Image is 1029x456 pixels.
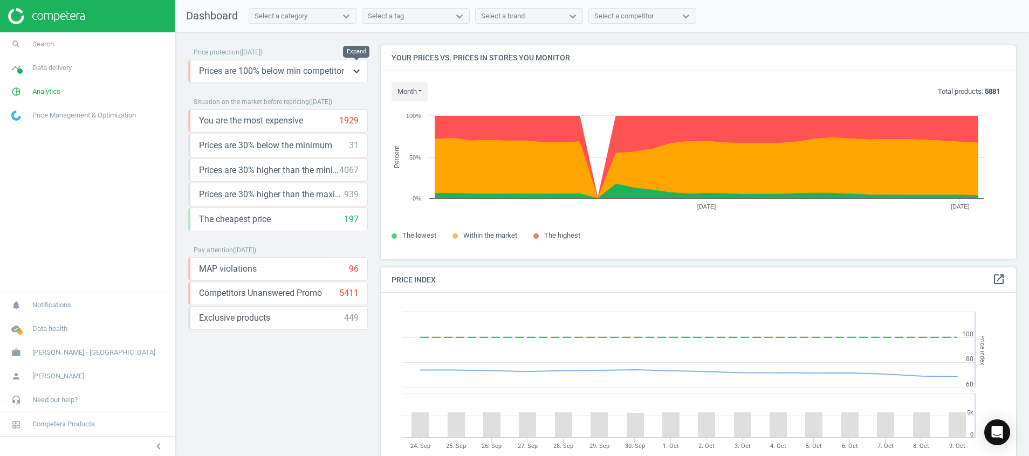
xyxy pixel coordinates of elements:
[199,189,344,201] span: Prices are 30% higher than the maximal
[589,443,609,450] tspan: 29. Sep
[992,273,1005,286] i: open_in_new
[239,49,263,56] span: ( [DATE] )
[152,440,165,453] i: chevron_left
[842,443,858,450] tspan: 6. Oct
[11,110,21,121] img: wGWNvw8QSZomAAAAABJRU5ErkJggg==
[402,231,436,239] span: The lowest
[6,34,26,54] i: search
[381,45,1016,71] h4: Your prices vs. prices in stores you monitor
[199,115,303,127] span: You are the most expensive
[368,11,404,21] div: Select a tag
[339,164,359,176] div: 4067
[199,213,271,225] span: The cheapest price
[913,443,929,450] tspan: 8. Oct
[877,443,894,450] tspan: 7. Oct
[346,60,367,82] button: keyboard_arrow_down
[32,348,155,357] span: [PERSON_NAME] - [GEOGRAPHIC_DATA]
[406,113,421,119] text: 100%
[309,98,332,106] span: ( [DATE] )
[32,63,72,73] span: Data delivery
[949,443,965,450] tspan: 9. Oct
[938,87,1000,96] p: Total products:
[6,366,26,386] i: person
[32,371,84,381] span: [PERSON_NAME]
[962,330,973,338] text: 100
[951,203,970,210] tspan: [DATE]
[446,443,466,450] tspan: 25. Sep
[32,39,54,49] span: Search
[32,110,136,120] span: Price Management & Optimization
[6,342,26,363] i: work
[770,443,786,450] tspan: 4. Oct
[194,49,239,56] span: Price protection
[970,431,973,438] text: 0
[344,312,359,324] div: 449
[392,82,428,101] button: month
[194,246,233,254] span: Pay attention
[697,203,716,210] tspan: [DATE]
[393,146,401,168] tspan: Percent
[663,443,679,450] tspan: 1. Oct
[409,154,421,161] text: 50%
[349,140,359,151] div: 31
[544,231,580,239] span: The highest
[553,443,573,450] tspan: 28. Sep
[698,443,715,450] tspan: 2. Oct
[482,443,502,450] tspan: 26. Sep
[984,419,1010,445] div: Open Intercom Messenger
[32,300,71,310] span: Notifications
[735,443,751,450] tspan: 3. Oct
[966,355,973,363] text: 80
[413,195,421,202] text: 0%
[463,231,517,239] span: Within the market
[6,81,26,102] i: pie_chart_outlined
[6,319,26,339] i: cloud_done
[199,287,322,299] span: Competitors Unanswered Promo
[410,443,430,450] tspan: 24. Sep
[339,287,359,299] div: 5411
[806,443,822,450] tspan: 5. Oct
[233,246,256,254] span: ( [DATE] )
[344,213,359,225] div: 197
[344,189,359,201] div: 939
[199,263,257,275] span: MAP violations
[967,409,973,416] text: 5k
[6,58,26,78] i: timeline
[518,443,538,450] tspan: 27. Sep
[985,87,1000,95] b: 5881
[186,9,238,22] span: Dashboard
[343,46,369,58] div: Expand
[350,65,363,78] i: keyboard_arrow_down
[979,335,986,365] tspan: Price Index
[199,312,270,324] span: Exclusive products
[966,381,973,388] text: 60
[625,443,645,450] tspan: 30. Sep
[32,395,78,405] span: Need our help?
[32,324,67,334] span: Data health
[32,419,95,429] span: Competera Products
[8,8,85,24] img: ajHJNr6hYgQAAAAASUVORK5CYII=
[481,11,525,21] div: Select a brand
[145,439,172,453] button: chevron_left
[992,273,1005,287] a: open_in_new
[339,115,359,127] div: 1929
[255,11,307,21] div: Select a category
[199,164,339,176] span: Prices are 30% higher than the minimum
[194,98,309,106] span: Situation on the market before repricing
[199,65,344,77] span: Prices are 100% below min competitor
[6,390,26,410] i: headset_mic
[594,11,654,21] div: Select a competitor
[32,87,60,96] span: Analytics
[349,263,359,275] div: 96
[199,140,332,151] span: Prices are 30% below the minimum
[6,295,26,315] i: notifications
[381,267,1016,293] h4: Price Index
